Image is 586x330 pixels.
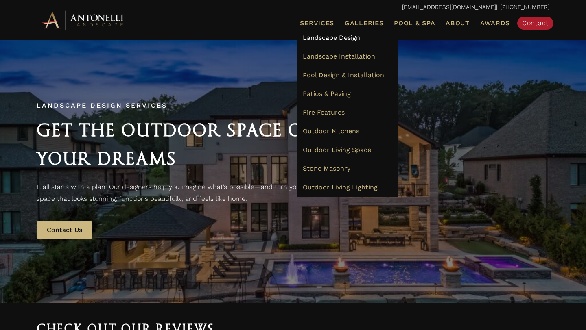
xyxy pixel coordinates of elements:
a: Contact [517,17,553,30]
a: Outdoor Living Space [297,141,398,159]
span: Landscape Design Services [37,102,167,109]
a: [EMAIL_ADDRESS][DOMAIN_NAME] [402,4,496,10]
span: Pool Design & Installation [303,71,384,79]
a: Landscape Design [297,28,398,47]
span: Contact [522,19,549,27]
a: Contact Us [37,221,92,239]
a: Stone Masonry [297,159,398,178]
span: Stone Masonry [303,165,350,172]
a: Pool & Spa [391,18,438,28]
img: Antonelli Horizontal Logo [37,9,126,31]
span: Awards [480,19,510,27]
span: Galleries [345,19,383,27]
a: Landscape Installation [297,47,398,66]
a: Outdoor Living Lighting [297,178,398,197]
span: About [446,20,470,26]
a: Services [297,18,337,28]
a: Galleries [341,18,387,28]
span: Get the Outdoor Space of Your Dreams [37,120,313,169]
a: Patios & Paving [297,85,398,103]
span: Pool & Spa [394,19,435,27]
p: | [PHONE_NUMBER] [37,2,549,13]
span: Outdoor Living Lighting [303,183,378,191]
span: Outdoor Living Space [303,146,371,154]
span: Landscape Design [303,34,360,41]
span: Contact Us [47,226,82,234]
span: Landscape Installation [303,52,375,60]
p: It all starts with a plan. Our designers help you imagine what’s possible—and turn your ideas int... [37,181,354,205]
span: Services [300,20,334,26]
a: Fire Features [297,103,398,122]
a: Pool Design & Installation [297,66,398,85]
a: Awards [477,18,513,28]
span: Fire Features [303,109,345,116]
span: Outdoor Kitchens [303,127,359,135]
a: Outdoor Kitchens [297,122,398,141]
a: About [442,18,473,28]
span: Patios & Paving [303,90,351,98]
